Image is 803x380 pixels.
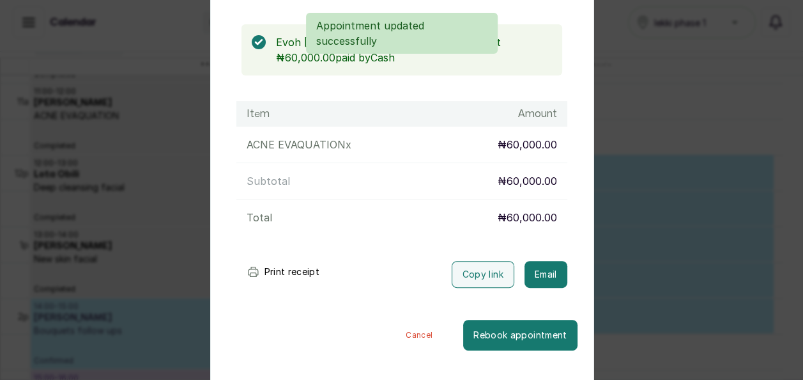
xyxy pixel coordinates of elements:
[247,106,270,122] h1: Item
[236,259,330,285] button: Print receipt
[247,137,351,152] p: ACNE EVAQUATION x
[375,320,463,351] button: Cancel
[452,261,514,288] button: Copy link
[316,18,487,49] p: Appointment updated successfully
[247,210,272,225] p: Total
[498,173,557,189] p: ₦60,000.00
[524,261,567,288] button: Email
[247,173,290,189] p: Subtotal
[463,320,577,351] button: Rebook appointment
[498,210,557,225] p: ₦60,000.00
[498,137,557,152] p: ₦60,000.00
[276,50,552,65] p: ₦60,000.00 paid by Cash
[518,106,557,122] h1: Amount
